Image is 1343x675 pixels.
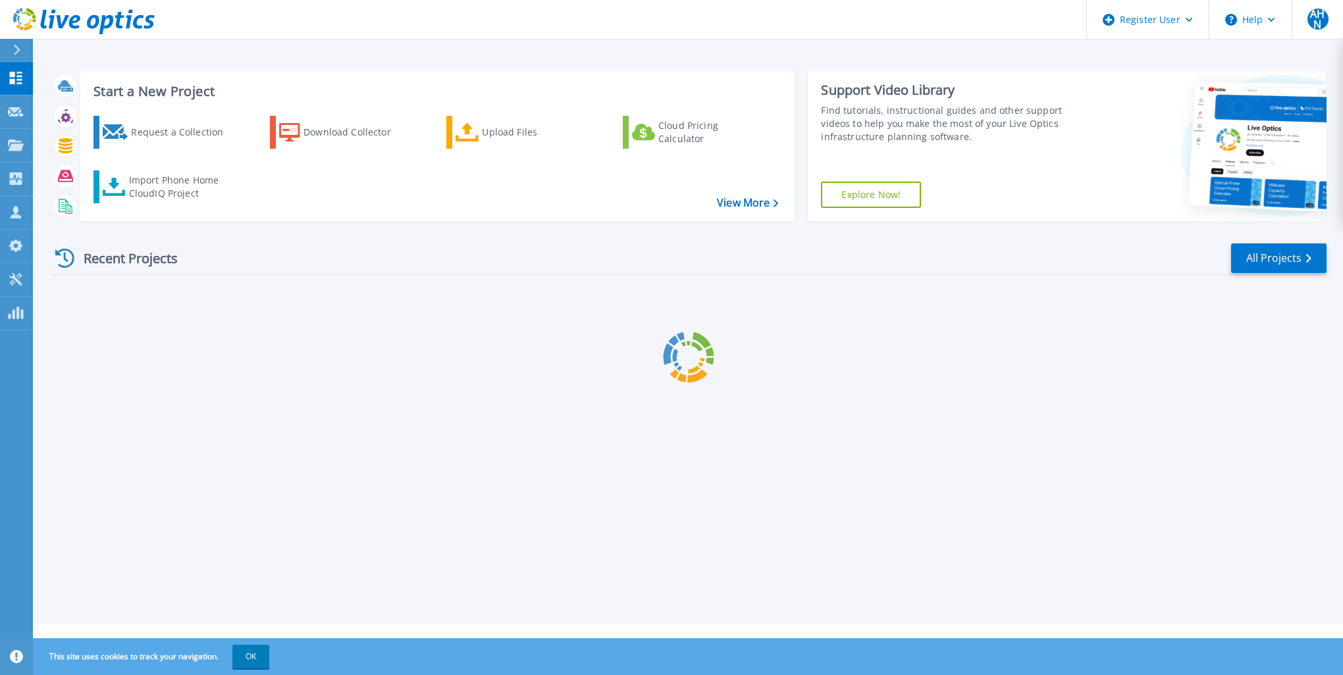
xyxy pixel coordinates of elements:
[51,242,196,274] div: Recent Projects
[93,116,240,149] a: Request a Collection
[821,82,1086,99] div: Support Video Library
[36,645,269,668] span: This site uses cookies to track your navigation.
[821,104,1086,143] div: Find tutorials, instructional guides and other support videos to help you make the most of your L...
[93,84,778,99] h3: Start a New Project
[446,116,593,149] a: Upload Files
[270,116,417,149] a: Download Collector
[658,119,764,145] div: Cloud Pricing Calculator
[129,174,232,200] div: Import Phone Home CloudIQ Project
[303,119,409,145] div: Download Collector
[717,197,778,209] a: View More
[482,119,587,145] div: Upload Files
[1307,9,1329,30] span: AHN
[1231,243,1327,273] a: All Projects
[821,182,921,208] a: Explore Now!
[131,119,236,145] div: Request a Collection
[232,645,269,668] button: OK
[623,116,770,149] a: Cloud Pricing Calculator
